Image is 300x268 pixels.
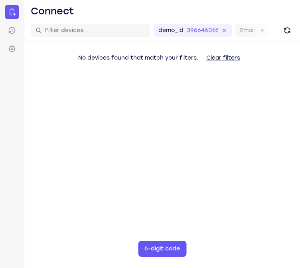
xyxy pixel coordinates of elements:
[240,26,255,34] label: Email
[281,24,294,37] button: Refresh
[31,5,74,18] h1: Connect
[138,241,186,257] button: 6-digit code
[158,26,184,34] label: demo_id
[200,50,247,66] button: Clear filters
[5,5,19,19] a: Connect
[78,54,198,61] span: No devices found that match your filters.
[5,23,19,38] a: Sessions
[5,42,19,56] a: Settings
[45,26,146,34] input: Filter devices...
